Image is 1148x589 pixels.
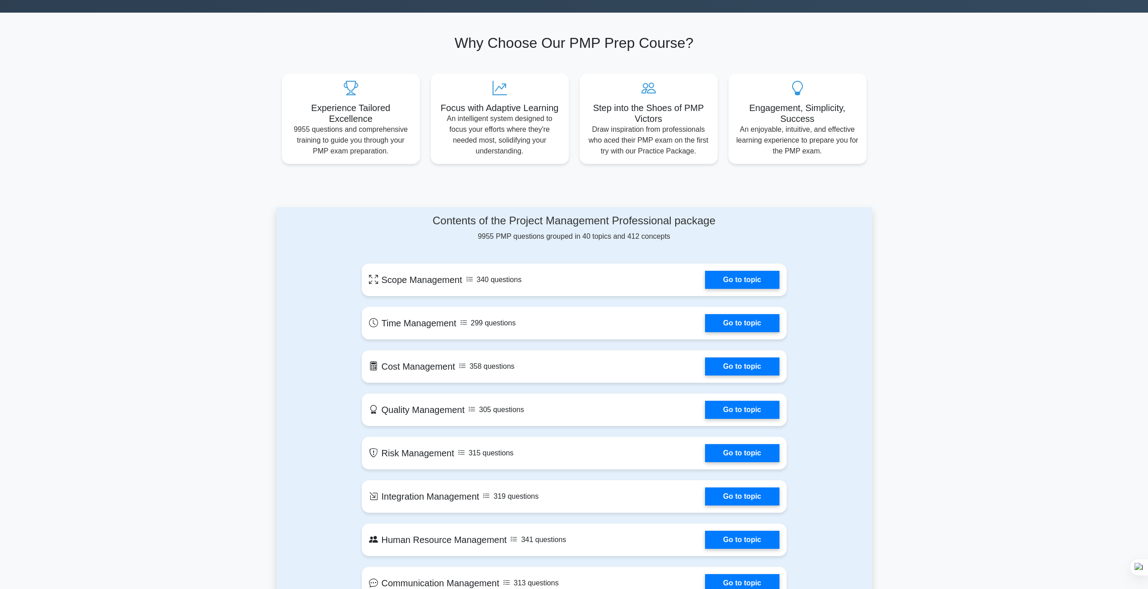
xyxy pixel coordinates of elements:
h4: Contents of the Project Management Professional package [362,214,787,227]
p: An intelligent system designed to focus your efforts where they're needed most, solidifying your ... [438,113,562,157]
div: 9955 PMP questions grouped in 40 topics and 412 concepts [362,214,787,242]
h2: Why Choose Our PMP Prep Course? [282,34,867,51]
h5: Step into the Shoes of PMP Victors [587,102,710,124]
h5: Engagement, Simplicity, Success [736,102,859,124]
p: Draw inspiration from professionals who aced their PMP exam on the first try with our Practice Pa... [587,124,710,157]
p: An enjoyable, intuitive, and effective learning experience to prepare you for the PMP exam. [736,124,859,157]
p: 9955 questions and comprehensive training to guide you through your PMP exam preparation. [289,124,413,157]
a: Go to topic [705,357,779,376]
a: Go to topic [705,271,779,289]
a: Go to topic [705,401,779,419]
h5: Experience Tailored Excellence [289,102,413,124]
a: Go to topic [705,531,779,549]
a: Go to topic [705,487,779,506]
a: Go to topic [705,314,779,332]
h5: Focus with Adaptive Learning [438,102,562,113]
a: Go to topic [705,444,779,462]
